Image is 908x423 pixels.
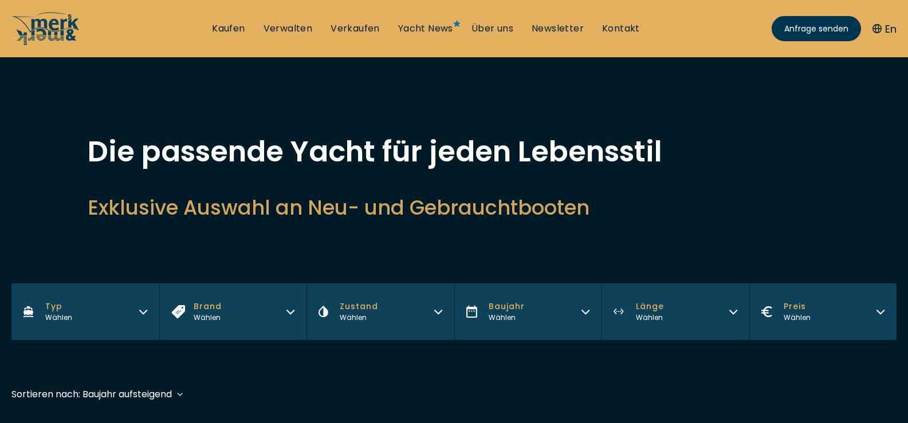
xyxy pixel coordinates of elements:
[602,22,640,35] a: Kontakt
[340,313,378,323] div: Wählen
[398,22,453,35] a: Yacht News
[88,193,821,222] h2: Exklusive Auswahl an Neu- und Gebrauchtbooten
[602,283,749,340] button: LängeWählen
[194,301,222,313] span: Brand
[306,283,454,340] button: ZustandWählen
[784,313,811,323] div: Wählen
[772,16,861,41] a: Anfrage senden
[331,22,380,35] a: Verkaufen
[872,21,897,37] button: En
[194,313,222,323] div: Wählen
[88,137,821,166] h1: Die passende Yacht für jeden Lebensstil
[45,301,72,313] span: Typ
[489,301,525,313] span: Baujahr
[212,22,245,35] a: Kaufen
[636,313,664,323] div: Wählen
[749,283,897,340] button: PreisWählen
[784,301,811,313] span: Preis
[159,283,307,340] button: BrandWählen
[636,301,664,313] span: Länge
[264,22,313,35] a: Verwalten
[45,313,72,323] div: Wählen
[11,283,159,340] button: TypWählen
[784,23,848,35] span: Anfrage senden
[454,283,602,340] button: BaujahrWählen
[11,387,172,401] div: Sortieren nach: Baujahr aufsteigend
[471,22,513,35] a: Über uns
[340,301,378,313] span: Zustand
[532,22,584,35] a: Newsletter
[489,313,525,323] div: Wählen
